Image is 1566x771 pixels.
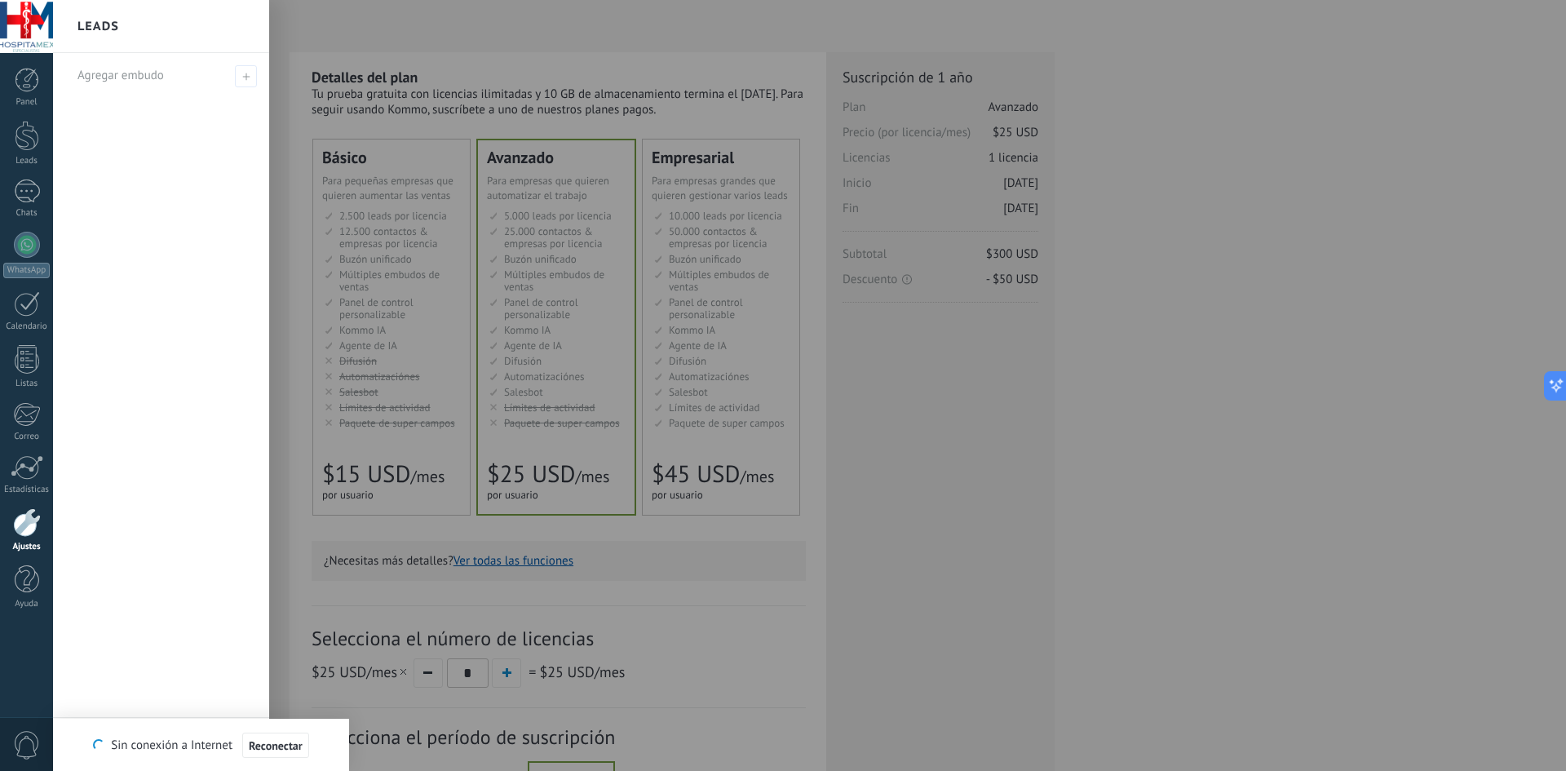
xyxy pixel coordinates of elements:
[77,1,119,52] h2: Leads
[93,732,308,759] div: Sin conexión a Internet
[3,208,51,219] div: Chats
[249,740,303,751] span: Reconectar
[3,156,51,166] div: Leads
[3,379,51,389] div: Listas
[3,321,51,332] div: Calendario
[3,599,51,609] div: Ayuda
[3,542,51,552] div: Ajustes
[3,97,51,108] div: Panel
[3,432,51,442] div: Correo
[77,68,164,83] span: Agregar embudo
[3,263,50,278] div: WhatsApp
[242,733,309,759] button: Reconectar
[235,65,257,87] span: Agregar embudo
[3,485,51,495] div: Estadísticas
[53,718,269,771] a: Todos los leads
